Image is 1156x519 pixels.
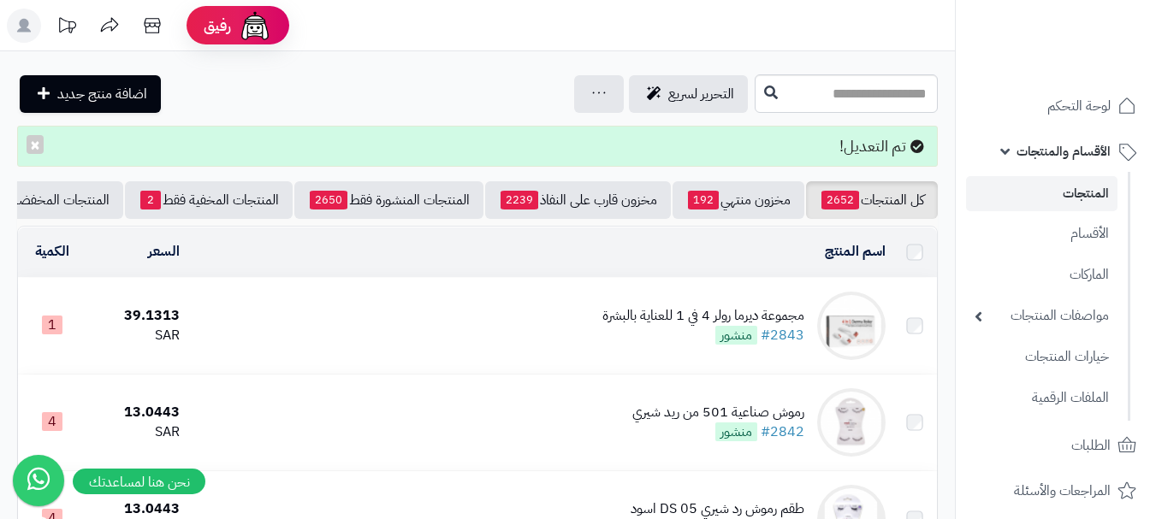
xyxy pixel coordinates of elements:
[821,191,859,209] span: 2652
[35,241,69,262] a: الكمية
[27,135,44,154] button: ×
[45,9,88,47] a: تحديثات المنصة
[966,425,1146,466] a: الطلبات
[602,306,804,326] div: مجموعة ديرما رولر 4 في 1 للعناية بالبشرة
[57,84,147,104] span: اضافة منتج جديد
[294,181,483,219] a: المنتجات المنشورة فقط2650
[668,84,734,104] span: التحرير لسريع
[1014,479,1111,503] span: المراجعات والأسئلة
[966,298,1117,334] a: مواصفات المنتجات
[501,191,538,209] span: 2239
[966,215,1117,252] a: الأقسام
[966,380,1117,416] a: الملفات الرقمية
[310,191,347,209] span: 2650
[966,339,1117,375] a: خيارات المنتجات
[94,403,181,422] div: 13.0443
[1047,94,1111,118] span: لوحة التحكم
[204,15,231,36] span: رفيق
[94,499,181,519] div: 13.0443
[94,422,181,442] div: SAR
[140,191,161,209] span: 2
[94,306,181,326] div: 39.1313
[673,181,804,219] a: مخزون منتهي192
[631,499,804,519] div: طقم رموش رد شيري DS 05 اسود
[148,241,180,262] a: السعر
[966,176,1117,211] a: المنتجات
[966,470,1146,511] a: المراجعات والأسئلة
[629,75,748,113] a: التحرير لسريع
[42,412,62,431] span: 4
[715,326,757,345] span: منشور
[17,126,938,167] div: تم التعديل!
[485,181,671,219] a: مخزون قارب على النفاذ2239
[94,326,181,345] div: SAR
[761,325,804,345] a: #2843
[1071,433,1111,457] span: الطلبات
[817,292,886,360] img: مجموعة ديرما رولر 4 في 1 للعناية بالبشرة
[761,422,804,442] a: #2842
[806,181,938,219] a: كل المنتجات2652
[125,181,293,219] a: المنتجات المخفية فقط2
[966,86,1146,127] a: لوحة التحكم
[238,9,272,43] img: ai-face.png
[817,388,886,457] img: رموش صناعية 501 من ريد شيري
[825,241,886,262] a: اسم المنتج
[966,257,1117,293] a: الماركات
[715,422,757,441] span: منشور
[688,191,719,209] span: 192
[20,75,161,113] a: اضافة منتج جديد
[42,316,62,334] span: 1
[632,403,804,422] div: رموش صناعية 501 من ريد شيري
[1017,139,1111,163] span: الأقسام والمنتجات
